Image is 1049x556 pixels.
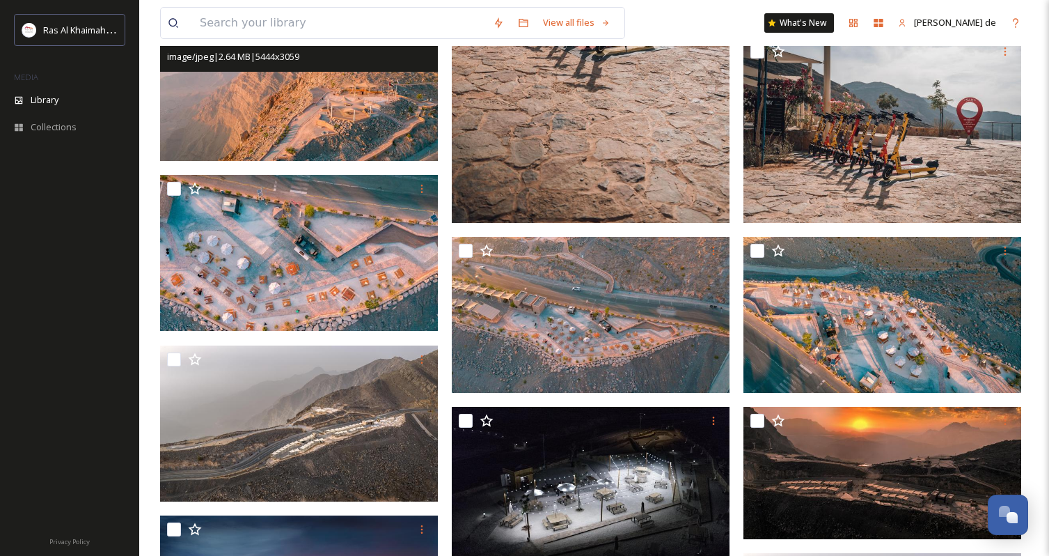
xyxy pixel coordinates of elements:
[891,9,1003,36] a: [PERSON_NAME] de
[743,237,1021,393] img: viewing deck jebel jais.jpg
[160,175,438,331] img: viewing deck jebel jais.jpg
[31,121,77,134] span: Collections
[14,72,38,82] span: MEDIA
[167,50,299,63] span: image/jpeg | 2.64 MB | 5444 x 3059
[31,93,58,107] span: Library
[43,23,240,36] span: Ras Al Khaimah Tourism Development Authority
[193,8,486,38] input: Search your library
[160,5,438,161] img: Jebel Jais Viewing Deck Park.jpg
[452,237,729,393] img: viewing deck jebel jais.jpg
[764,13,834,33] a: What's New
[988,495,1028,535] button: Open Chat
[160,346,438,502] img: viewing deck.jpg
[743,38,1021,223] img: Jebel Jais.jpg
[22,23,36,37] img: Logo_RAKTDA_RGB-01.png
[49,537,90,546] span: Privacy Policy
[49,532,90,549] a: Privacy Policy
[536,9,617,36] a: View all files
[743,407,1021,539] img: viewing deck.jpg
[914,16,996,29] span: [PERSON_NAME] de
